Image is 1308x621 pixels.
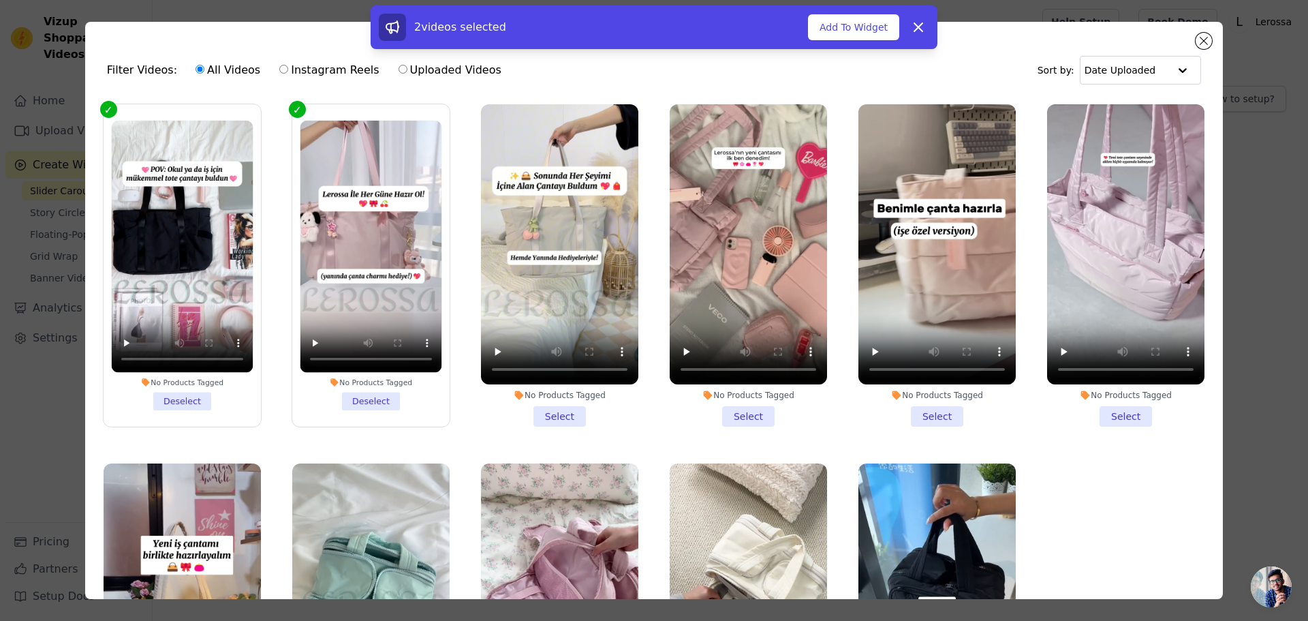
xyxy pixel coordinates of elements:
[398,61,502,79] label: Uploaded Videos
[670,390,827,401] div: No Products Tagged
[1251,566,1292,607] div: Açık sohbet
[111,378,253,387] div: No Products Tagged
[1038,56,1202,85] div: Sort by:
[808,14,899,40] button: Add To Widget
[481,390,638,401] div: No Products Tagged
[279,61,379,79] label: Instagram Reels
[195,61,261,79] label: All Videos
[414,20,506,33] span: 2 videos selected
[300,378,441,387] div: No Products Tagged
[858,390,1016,401] div: No Products Tagged
[107,55,509,86] div: Filter Videos:
[1047,390,1204,401] div: No Products Tagged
